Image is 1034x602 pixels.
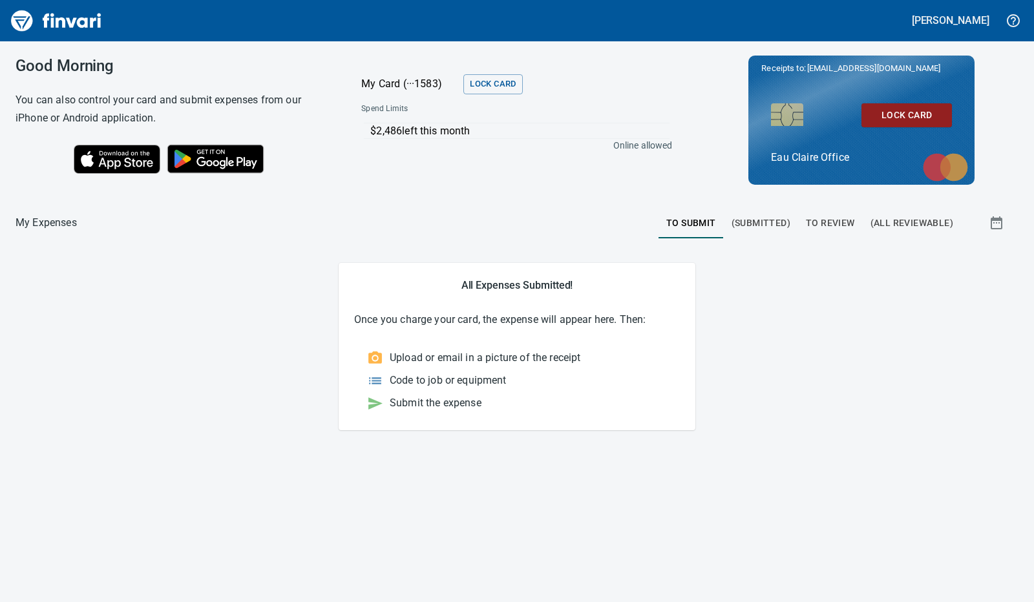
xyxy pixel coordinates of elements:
button: Lock Card [463,74,522,94]
img: Download on the App Store [74,145,160,174]
img: Get it on Google Play [160,138,271,180]
button: [PERSON_NAME] [909,10,993,30]
h6: You can also control your card and submit expenses from our iPhone or Android application. [16,91,329,127]
p: $2,486 left this month [370,123,669,139]
p: Receipts to: [761,62,962,75]
p: My Expenses [16,215,77,231]
span: To Submit [666,215,716,231]
h5: All Expenses Submitted! [354,278,680,292]
span: (All Reviewable) [870,215,953,231]
span: To Review [806,215,855,231]
nav: breadcrumb [16,215,77,231]
span: (Submitted) [732,215,790,231]
span: Lock Card [470,77,516,92]
p: Eau Claire Office [771,150,952,165]
span: Lock Card [872,107,942,123]
p: Online allowed [351,139,672,152]
img: Finvari [8,5,105,36]
p: Submit the expense [390,395,481,411]
p: Once you charge your card, the expense will appear here. Then: [354,312,680,327]
span: [EMAIL_ADDRESS][DOMAIN_NAME] [806,62,942,74]
p: Upload or email in a picture of the receipt [390,350,580,366]
span: Spend Limits [361,103,539,116]
button: Lock Card [861,103,952,127]
h3: Good Morning [16,57,329,75]
h5: [PERSON_NAME] [912,14,989,27]
p: My Card (···1583) [361,76,458,92]
img: mastercard.svg [916,147,975,188]
button: Show transactions within a particular date range [977,207,1018,238]
p: Code to job or equipment [390,373,507,388]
